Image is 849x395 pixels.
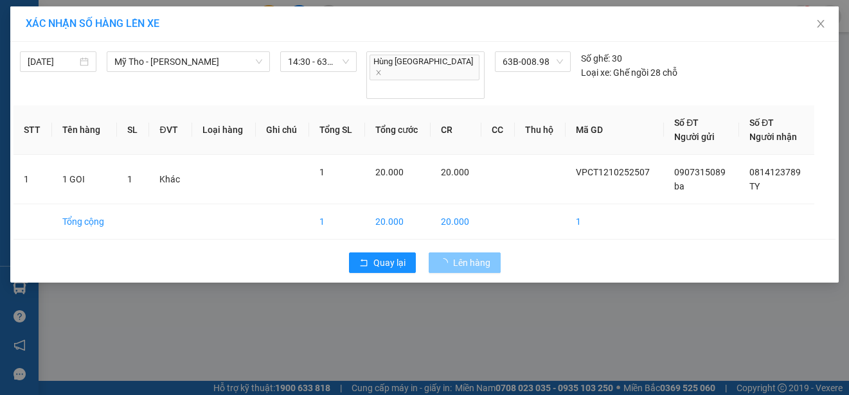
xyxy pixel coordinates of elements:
span: 20.000 [441,167,469,177]
span: rollback [359,258,368,268]
span: 0814123789 [749,167,801,177]
td: 1 [309,204,364,240]
span: Số ĐT [674,118,699,128]
div: 20.000 [10,83,117,98]
td: Khác [149,155,192,204]
div: 0814123789 [124,57,256,75]
span: ba [674,181,684,191]
span: 14:30 - 63B-008.98 [288,52,349,71]
th: CC [481,105,515,155]
td: Tổng cộng [52,204,117,240]
div: 0907315089 [11,57,115,75]
span: down [255,58,263,66]
input: 12/10/2025 [28,55,77,69]
span: VPCT1210252507 [576,167,650,177]
td: 1 GOI [52,155,117,204]
span: Mỹ Tho - Hồ Chí Minh [114,52,262,71]
span: 1 [127,174,132,184]
button: rollbackQuay lại [349,252,416,273]
span: Lên hàng [453,256,490,270]
th: Tên hàng [52,105,117,155]
span: close [816,19,826,29]
th: ĐVT [149,105,192,155]
div: TY [124,42,256,57]
th: Tổng cước [365,105,431,155]
span: Hùng [GEOGRAPHIC_DATA] [370,55,480,80]
span: Gửi: [11,12,31,26]
span: close [375,69,382,76]
span: Loại xe: [581,66,611,80]
span: loading [439,258,453,267]
th: Tổng SL [309,105,364,155]
div: Ghế ngồi 28 chỗ [581,66,677,80]
th: Thu hộ [515,105,566,155]
td: 20.000 [365,204,431,240]
span: XÁC NHẬN SỐ HÀNG LÊN XE [26,17,159,30]
span: 63B-008.98 [503,52,563,71]
span: 20.000 [375,167,404,177]
th: Mã GD [566,105,664,155]
span: Quay lại [373,256,406,270]
th: CR [431,105,481,155]
span: Cước rồi : [10,84,57,98]
span: Người gửi [674,132,715,142]
td: 20.000 [431,204,481,240]
th: SL [117,105,149,155]
span: Nhận: [124,12,154,26]
button: Lên hàng [429,252,501,273]
span: 0907315089 [674,167,726,177]
td: 1 [13,155,52,204]
span: Người nhận [749,132,797,142]
span: Số ghế: [581,51,610,66]
th: Loại hàng [192,105,256,155]
div: VP [PERSON_NAME] [11,11,115,42]
th: STT [13,105,52,155]
span: TY [749,181,760,191]
th: Ghi chú [256,105,309,155]
div: ba [11,42,115,57]
div: 30 [581,51,622,66]
button: Close [803,6,839,42]
div: VP [GEOGRAPHIC_DATA] [124,11,256,42]
span: Số ĐT [749,118,774,128]
span: 1 [319,167,325,177]
td: 1 [566,204,664,240]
